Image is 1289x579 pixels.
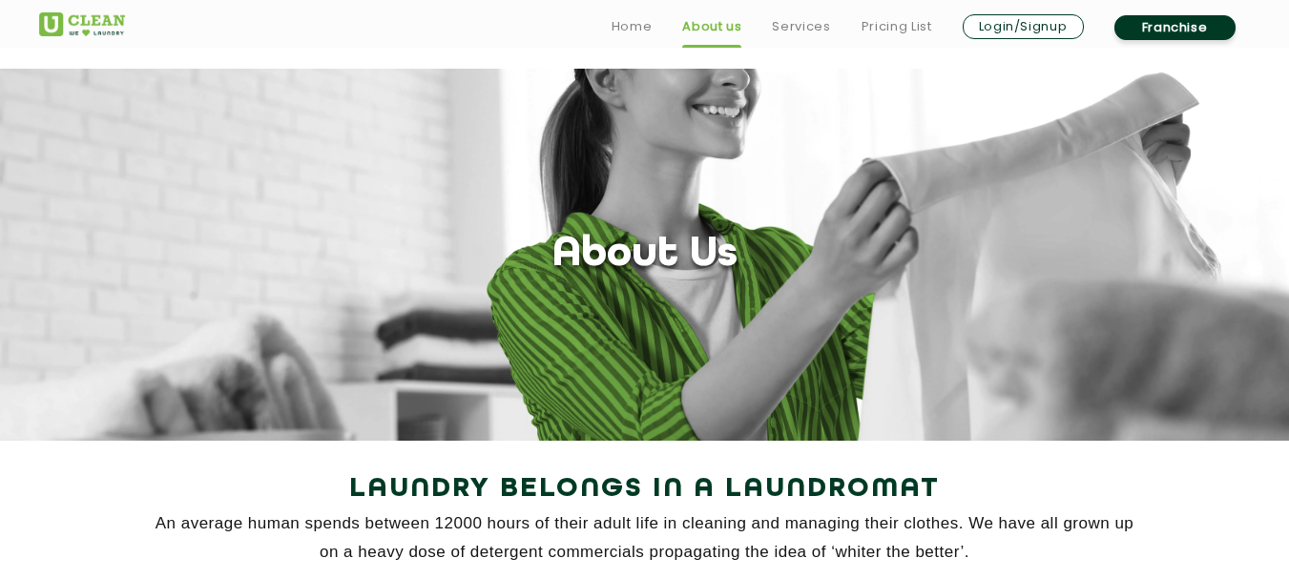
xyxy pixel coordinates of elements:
a: Home [612,15,653,38]
a: Services [772,15,830,38]
h2: Laundry Belongs in a Laundromat [39,466,1251,512]
a: Franchise [1114,15,1236,40]
p: An average human spends between 12000 hours of their adult life in cleaning and managing their cl... [39,509,1251,567]
a: Login/Signup [963,14,1084,39]
h1: About Us [552,231,738,279]
a: Pricing List [862,15,932,38]
img: UClean Laundry and Dry Cleaning [39,12,125,36]
a: About us [682,15,741,38]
